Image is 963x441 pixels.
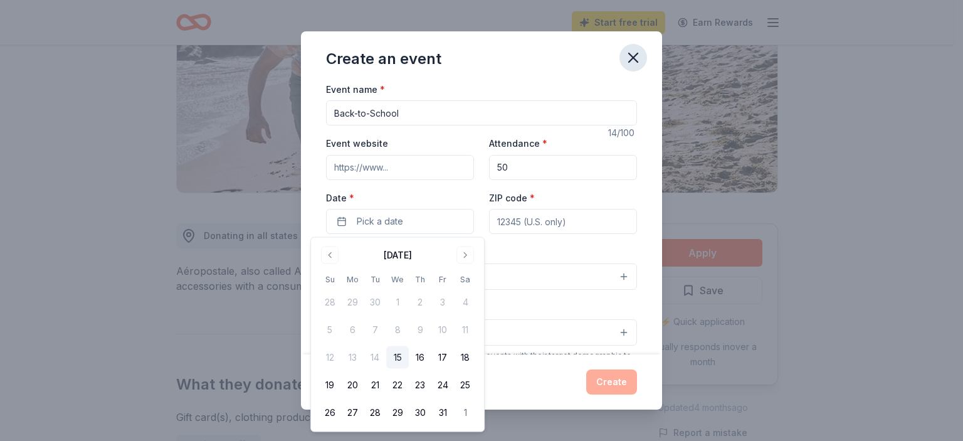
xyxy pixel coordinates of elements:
[386,273,409,286] th: Wednesday
[489,209,637,234] input: 12345 (U.S. only)
[431,346,454,369] button: 17
[409,273,431,286] th: Thursday
[431,374,454,396] button: 24
[608,125,637,141] div: 14 /100
[454,346,476,369] button: 18
[364,401,386,424] button: 28
[326,192,474,205] label: Date
[386,374,409,396] button: 22
[386,346,409,369] button: 15
[326,83,385,96] label: Event name
[454,273,476,286] th: Saturday
[489,155,637,180] input: 20
[364,273,386,286] th: Tuesday
[318,401,341,424] button: 26
[386,401,409,424] button: 29
[409,374,431,396] button: 23
[489,192,535,205] label: ZIP code
[409,346,431,369] button: 16
[318,374,341,396] button: 19
[364,374,386,396] button: 21
[318,273,341,286] th: Sunday
[489,137,547,150] label: Attendance
[456,247,474,264] button: Go to next month
[341,273,364,286] th: Monday
[341,401,364,424] button: 27
[454,401,476,424] button: 1
[321,247,339,264] button: Go to previous month
[384,248,412,263] div: [DATE]
[326,155,474,180] input: https://www...
[454,374,476,396] button: 25
[326,100,637,125] input: Spring Fundraiser
[357,214,403,229] span: Pick a date
[431,273,454,286] th: Friday
[326,49,441,69] div: Create an event
[431,401,454,424] button: 31
[409,401,431,424] button: 30
[326,137,388,150] label: Event website
[341,374,364,396] button: 20
[326,209,474,234] button: Pick a date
